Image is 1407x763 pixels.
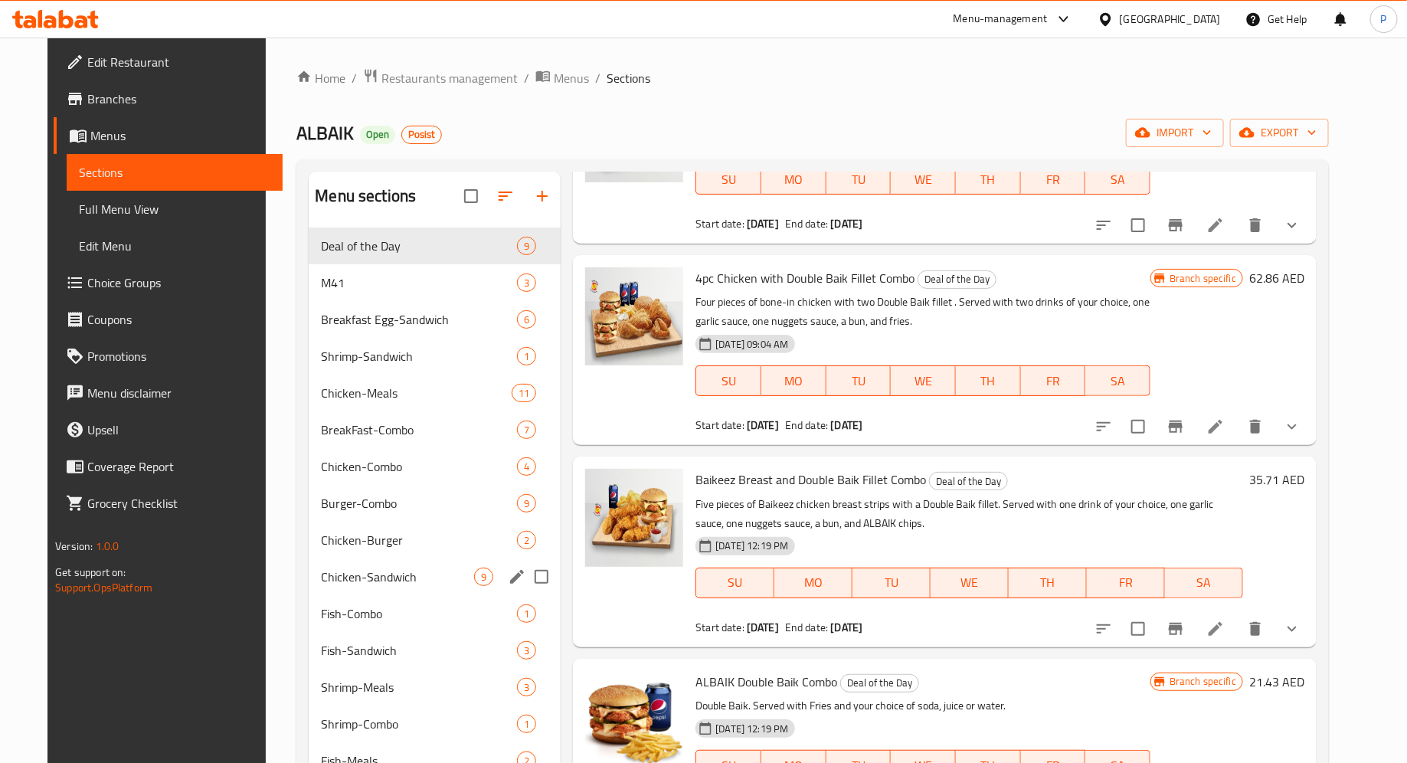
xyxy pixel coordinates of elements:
[937,571,1003,594] span: WE
[352,69,357,87] li: /
[87,310,270,329] span: Coupons
[1085,164,1150,195] button: SA
[1242,123,1317,142] span: export
[1206,418,1225,436] a: Edit menu item
[1274,611,1310,647] button: show more
[321,273,517,292] span: M41
[585,267,683,365] img: 4pc Chicken with Double Baik Fillet Combo
[1122,411,1154,443] span: Select to update
[54,301,283,338] a: Coupons
[517,421,536,439] div: items
[1021,164,1086,195] button: FR
[518,533,535,548] span: 2
[1085,408,1122,445] button: sort-choices
[1021,365,1086,396] button: FR
[1122,209,1154,241] span: Select to update
[1274,207,1310,244] button: show more
[54,117,283,154] a: Menus
[54,80,283,117] a: Branches
[54,448,283,485] a: Coverage Report
[90,126,270,145] span: Menus
[474,568,493,586] div: items
[695,365,761,396] button: SU
[1249,469,1304,490] h6: 35.71 AED
[518,680,535,695] span: 3
[79,237,270,255] span: Edit Menu
[1230,119,1329,147] button: export
[695,670,837,693] span: ALBAIK Double Baik Combo
[321,421,517,439] div: BreakFast-Combo
[87,90,270,108] span: Branches
[518,717,535,732] span: 1
[785,214,828,234] span: End date:
[826,164,892,195] button: TU
[67,154,283,191] a: Sections
[517,641,536,660] div: items
[54,411,283,448] a: Upsell
[518,460,535,474] span: 4
[54,338,283,375] a: Promotions
[321,384,512,402] span: Chicken-Meals
[309,301,561,338] div: Breakfast Egg-Sandwich6
[309,669,561,706] div: Shrimp-Meals3
[1157,611,1194,647] button: Branch-specific-item
[767,169,820,191] span: MO
[321,678,517,696] span: Shrimp-Meals
[709,722,794,736] span: [DATE] 12:19 PM
[897,169,950,191] span: WE
[87,347,270,365] span: Promotions
[54,375,283,411] a: Menu disclaimer
[309,706,561,742] div: Shrimp-Combo1
[518,276,535,290] span: 3
[315,185,416,208] h2: Menu sections
[761,365,826,396] button: MO
[1163,674,1242,689] span: Branch specific
[695,568,774,598] button: SU
[1157,408,1194,445] button: Branch-specific-item
[512,386,535,401] span: 11
[487,178,524,214] span: Sort sections
[517,347,536,365] div: items
[309,228,561,264] div: Deal of the Day9
[1126,119,1224,147] button: import
[296,68,1329,88] nav: breadcrumb
[962,370,1015,392] span: TH
[554,69,589,87] span: Menus
[891,365,956,396] button: WE
[595,69,600,87] li: /
[840,674,919,693] div: Deal of the Day
[1237,207,1274,244] button: delete
[1381,11,1387,28] span: P
[309,632,561,669] div: Fish-Sandwich3
[897,370,950,392] span: WE
[360,128,395,141] span: Open
[1283,216,1301,234] svg: Show Choices
[54,485,283,522] a: Grocery Checklist
[517,531,536,549] div: items
[87,273,270,292] span: Choice Groups
[695,267,915,290] span: 4pc Chicken with Double Baik Fillet Combo
[774,568,852,598] button: MO
[321,237,517,255] span: Deal of the Day
[512,384,536,402] div: items
[402,128,441,141] span: Posist
[517,678,536,696] div: items
[79,200,270,218] span: Full Menu View
[831,415,863,435] b: [DATE]
[54,264,283,301] a: Choice Groups
[321,568,474,586] span: Chicken-Sandwich
[747,415,779,435] b: [DATE]
[780,571,846,594] span: MO
[55,536,93,556] span: Version:
[381,69,518,87] span: Restaurants management
[524,69,529,87] li: /
[1165,568,1243,598] button: SA
[321,347,517,365] span: Shrimp-Sandwich
[1171,571,1237,594] span: SA
[517,310,536,329] div: items
[506,565,528,588] button: edit
[747,617,779,637] b: [DATE]
[761,164,826,195] button: MO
